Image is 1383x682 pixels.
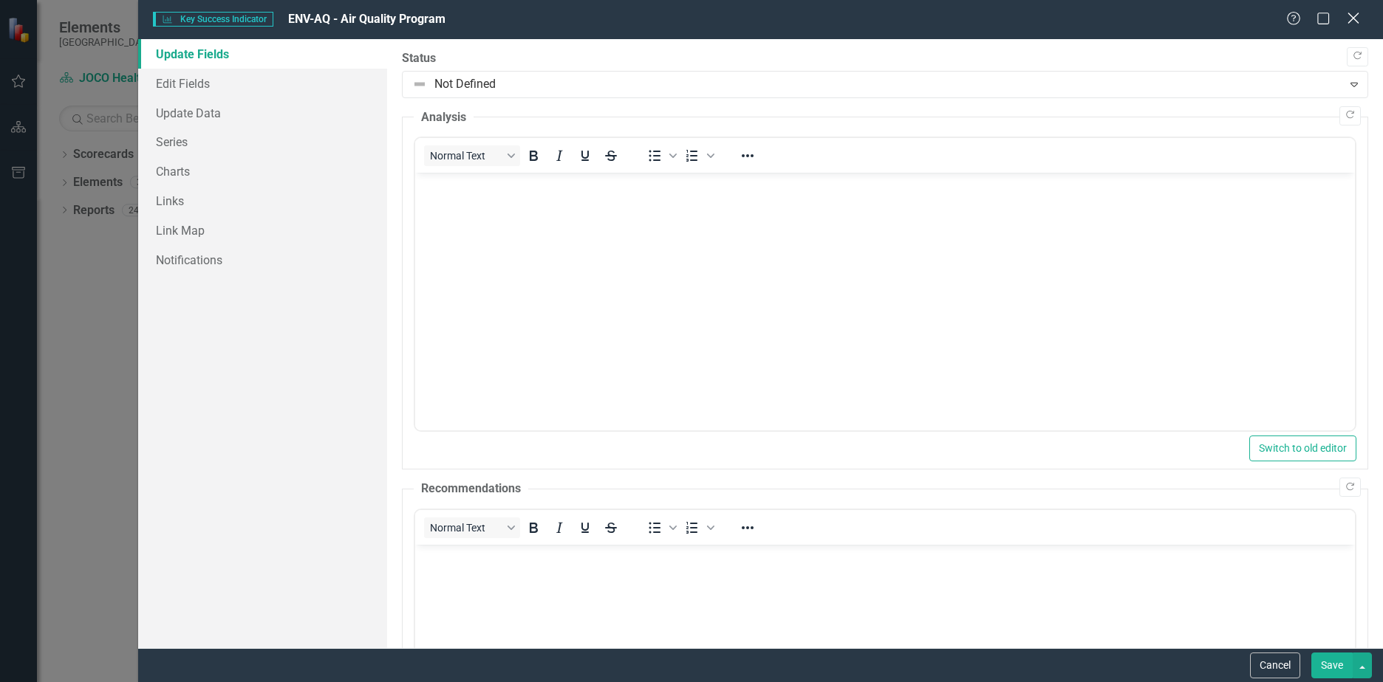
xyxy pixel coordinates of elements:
[138,98,387,128] a: Update Data
[1249,435,1356,461] button: Switch to old editor
[138,69,387,98] a: Edit Fields
[573,517,598,538] button: Underline
[288,12,445,26] span: ENV-AQ - Air Quality Program
[735,517,760,538] button: Reveal or hide additional toolbar items
[642,145,679,166] div: Bullet list
[424,145,520,166] button: Block Normal Text
[138,39,387,69] a: Update Fields
[680,145,717,166] div: Numbered list
[430,522,502,534] span: Normal Text
[138,127,387,156] a: Series
[414,480,528,497] legend: Recommendations
[424,517,520,538] button: Block Normal Text
[598,145,624,166] button: Strikethrough
[402,50,1368,67] label: Status
[680,517,717,538] div: Numbered list
[547,517,572,538] button: Italic
[1311,652,1353,678] button: Save
[547,145,572,166] button: Italic
[573,145,598,166] button: Underline
[153,12,273,27] span: Key Success Indicator
[521,517,546,538] button: Bold
[138,156,387,186] a: Charts
[598,517,624,538] button: Strikethrough
[138,245,387,275] a: Notifications
[138,186,387,216] a: Links
[414,109,474,126] legend: Analysis
[138,216,387,245] a: Link Map
[735,145,760,166] button: Reveal or hide additional toolbar items
[1250,652,1300,678] button: Cancel
[521,145,546,166] button: Bold
[430,150,502,162] span: Normal Text
[642,517,679,538] div: Bullet list
[415,173,1355,430] iframe: Rich Text Area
